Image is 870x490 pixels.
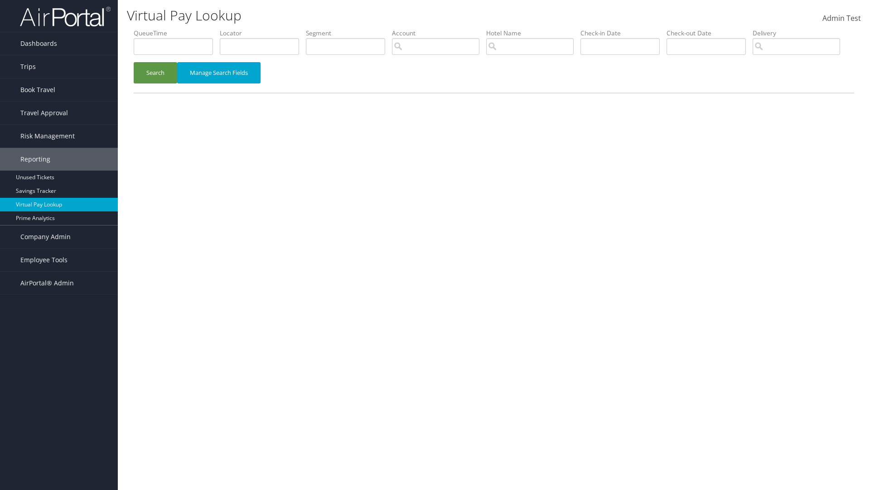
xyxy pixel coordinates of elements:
label: Delivery [753,29,847,38]
h1: Virtual Pay Lookup [127,6,616,25]
span: Travel Approval [20,102,68,124]
label: Check-in Date [580,29,667,38]
span: AirPortal® Admin [20,272,74,294]
label: Account [392,29,486,38]
span: Employee Tools [20,249,68,271]
span: Reporting [20,148,50,171]
label: Segment [306,29,392,38]
span: Company Admin [20,225,71,248]
label: QueueTime [134,29,220,38]
span: Risk Management [20,125,75,147]
label: Locator [220,29,306,38]
img: airportal-logo.png [20,6,111,27]
a: Admin Test [822,5,861,33]
label: Check-out Date [667,29,753,38]
button: Manage Search Fields [177,62,261,83]
button: Search [134,62,177,83]
span: Dashboards [20,32,57,55]
span: Trips [20,55,36,78]
span: Admin Test [822,13,861,23]
span: Book Travel [20,78,55,101]
label: Hotel Name [486,29,580,38]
